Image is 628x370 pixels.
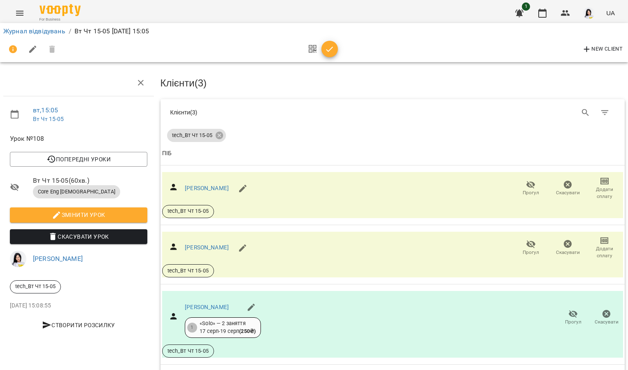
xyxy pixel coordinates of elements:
[512,177,549,200] button: Прогул
[586,177,623,200] button: Додати сплату
[10,280,61,293] div: tech_Вт Чт 15-05
[10,251,26,267] img: 2db0e6d87653b6f793ba04c219ce5204.jpg
[162,149,623,158] span: ПІБ
[170,108,387,116] div: Клієнти ( 3 )
[33,255,83,263] a: [PERSON_NAME]
[556,249,580,256] span: Скасувати
[167,132,217,139] span: tech_Вт Чт 15-05
[185,185,229,191] a: [PERSON_NAME]
[523,249,539,256] span: Прогул
[40,4,81,16] img: Voopty Logo
[16,210,141,220] span: Змінити урок
[160,78,625,88] h3: Клієнти ( 3 )
[512,236,549,259] button: Прогул
[603,5,618,21] button: UA
[16,232,141,242] span: Скасувати Урок
[163,267,214,275] span: tech_Вт Чт 15-05
[10,152,147,167] button: Попередні уроки
[162,149,172,158] div: ПІБ
[33,106,58,114] a: вт , 15:05
[16,154,141,164] span: Попередні уроки
[595,103,615,123] button: Фільтр
[13,320,144,330] span: Створити розсилку
[33,176,147,186] span: Вт Чт 15-05 ( 60 хв. )
[33,188,120,195] span: Core Eng [DEMOGRAPHIC_DATA]
[69,26,71,36] li: /
[200,320,256,335] div: «Solo» — 2 заняття 17 серп - 19 серп
[606,9,615,17] span: UA
[160,99,625,126] div: Table Toolbar
[10,229,147,244] button: Скасувати Урок
[590,306,623,329] button: Скасувати
[163,347,214,355] span: tech_Вт Чт 15-05
[595,319,619,326] span: Скасувати
[163,207,214,215] span: tech_Вт Чт 15-05
[10,3,30,23] button: Menu
[522,2,530,11] span: 1
[162,149,172,158] div: Sort
[10,302,147,310] p: [DATE] 15:08:55
[3,26,625,36] nav: breadcrumb
[591,245,618,259] span: Додати сплату
[74,26,149,36] p: Вт Чт 15-05 [DATE] 15:05
[239,328,256,334] b: ( 250 ₴ )
[556,189,580,196] span: Скасувати
[580,43,625,56] button: New Client
[549,236,586,259] button: Скасувати
[40,17,81,22] span: For Business
[10,283,60,290] span: tech_Вт Чт 15-05
[167,129,226,142] div: tech_Вт Чт 15-05
[549,177,586,200] button: Скасувати
[565,319,581,326] span: Прогул
[586,236,623,259] button: Додати сплату
[583,7,595,19] img: 2db0e6d87653b6f793ba04c219ce5204.jpg
[187,323,197,333] div: 1
[582,44,623,54] span: New Client
[523,189,539,196] span: Прогул
[185,304,229,310] a: [PERSON_NAME]
[10,134,147,144] span: Урок №108
[591,186,618,200] span: Додати сплату
[10,318,147,333] button: Створити розсилку
[185,244,229,251] a: [PERSON_NAME]
[576,103,595,123] button: Search
[556,306,590,329] button: Прогул
[33,116,64,122] a: Вт Чт 15-05
[3,27,65,35] a: Журнал відвідувань
[10,207,147,222] button: Змінити урок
